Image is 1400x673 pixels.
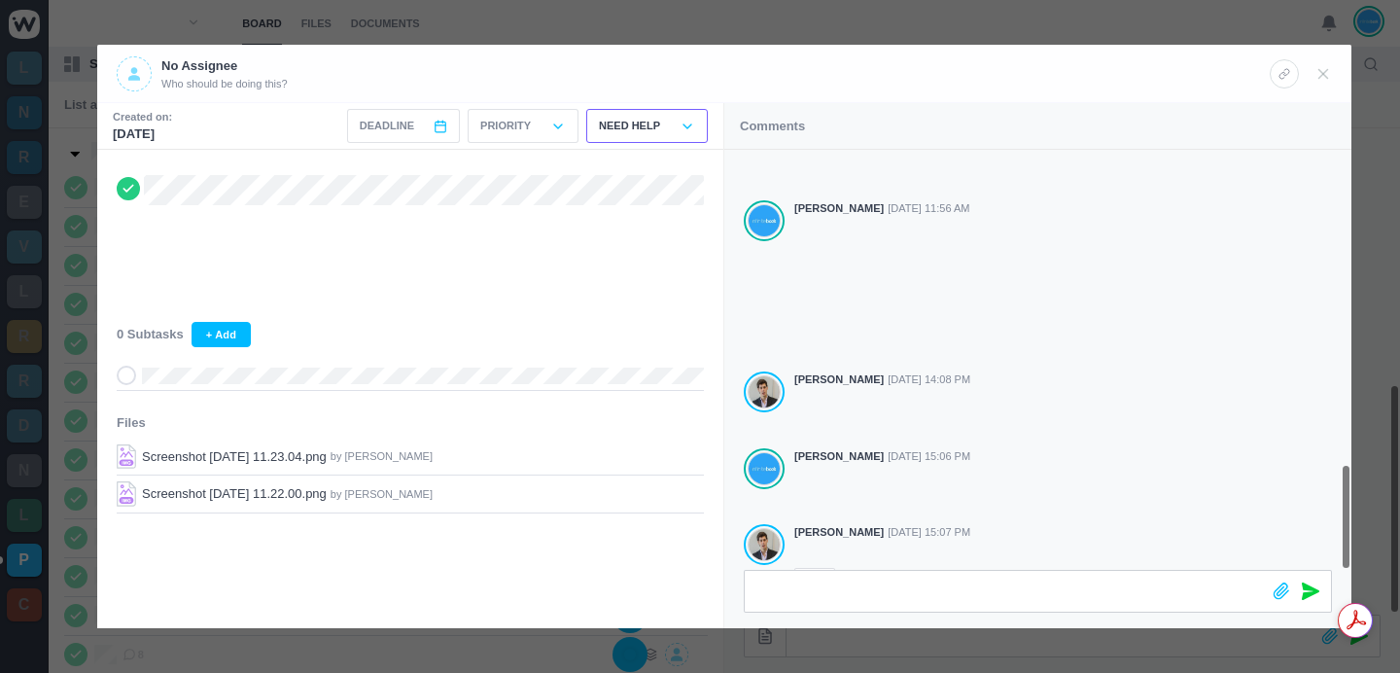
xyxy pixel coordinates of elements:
[331,486,433,503] p: by [PERSON_NAME]
[117,325,184,344] span: 0 Subtasks
[161,76,288,92] span: Who should be doing this?
[142,447,327,467] p: Screenshot [DATE] 11.23.04.png
[740,117,805,136] p: Comments
[480,118,531,134] p: Priority
[113,124,172,144] p: [DATE]
[117,444,136,470] img: Screenshot 2025-09-25 at 11.23.04.png
[161,56,288,76] p: No Assignee
[142,484,327,504] p: Screenshot [DATE] 11.22.00.png
[192,322,251,347] button: + Add
[331,448,433,465] p: by [PERSON_NAME]
[117,413,704,433] h3: Files
[360,118,414,134] span: Deadline
[117,481,136,507] img: Screenshot 2025-09-25 at 11.22.00.png
[599,118,660,134] p: Need Help
[113,109,172,125] small: Created on:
